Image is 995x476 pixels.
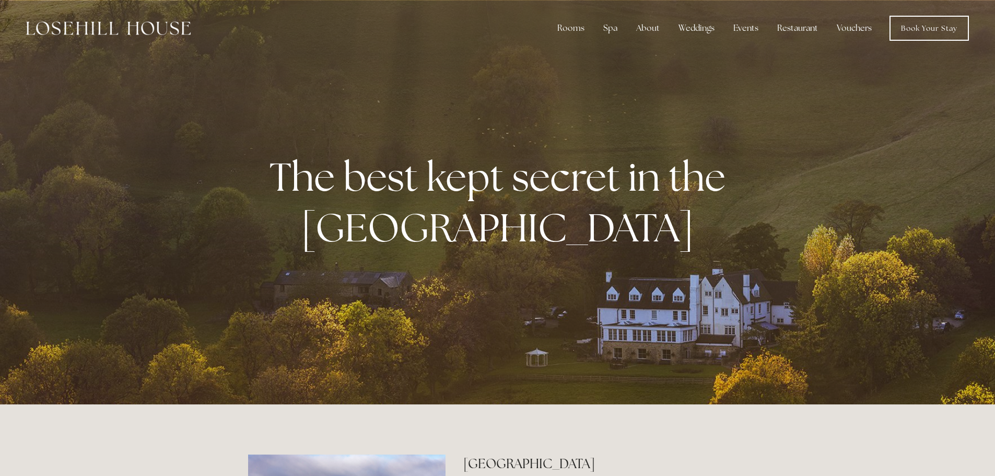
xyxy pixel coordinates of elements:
[549,18,593,39] div: Rooms
[725,18,767,39] div: Events
[463,455,747,473] h2: [GEOGRAPHIC_DATA]
[628,18,668,39] div: About
[769,18,826,39] div: Restaurant
[595,18,626,39] div: Spa
[889,16,969,41] a: Book Your Stay
[828,18,880,39] a: Vouchers
[26,21,191,35] img: Losehill House
[270,151,734,253] strong: The best kept secret in the [GEOGRAPHIC_DATA]
[670,18,723,39] div: Weddings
